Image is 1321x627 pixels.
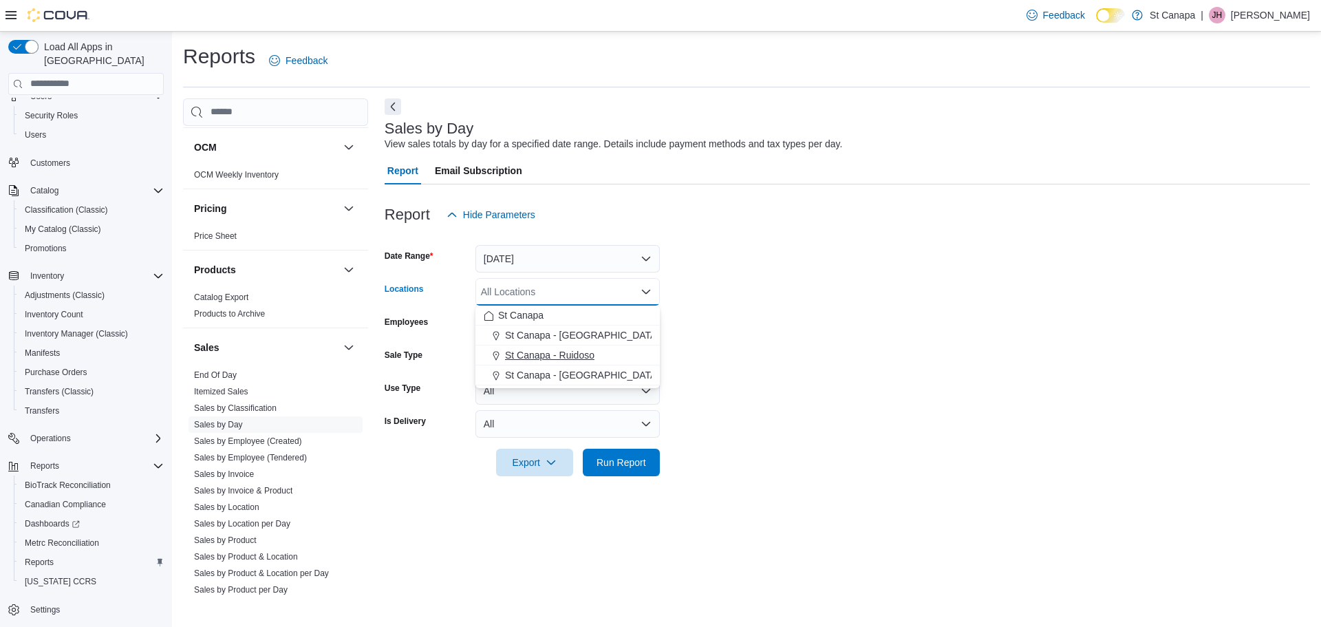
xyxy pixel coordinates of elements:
span: Sales by Employee (Tendered) [194,452,307,463]
button: Run Report [583,449,660,476]
h3: Products [194,263,236,277]
span: Price Sheet [194,231,237,242]
input: Dark Mode [1096,8,1125,23]
a: Users [19,127,52,143]
span: BioTrack Reconciliation [19,477,164,493]
div: View sales totals by day for a specified date range. Details include payment methods and tax type... [385,137,843,151]
a: Canadian Compliance [19,496,111,513]
button: OCM [341,139,357,156]
p: [PERSON_NAME] [1231,7,1310,23]
span: Promotions [19,240,164,257]
button: St Canapa - [GEOGRAPHIC_DATA][PERSON_NAME] [475,365,660,385]
button: Reports [25,458,65,474]
span: Inventory Count [25,309,83,320]
span: St Canapa [498,308,544,322]
span: Inventory Manager (Classic) [19,326,164,342]
button: Promotions [14,239,169,258]
button: Products [194,263,338,277]
span: Settings [25,601,164,618]
span: Manifests [25,348,60,359]
span: My Catalog (Classic) [25,224,101,235]
span: Products to Archive [194,308,265,319]
button: Transfers [14,401,169,421]
span: Email Subscription [435,157,522,184]
button: Canadian Compliance [14,495,169,514]
a: Sales by Invoice & Product [194,486,292,496]
span: End Of Day [194,370,237,381]
button: Metrc Reconciliation [14,533,169,553]
span: Metrc Reconciliation [25,538,99,549]
button: BioTrack Reconciliation [14,476,169,495]
span: JH [1212,7,1223,23]
button: Inventory Manager (Classic) [14,324,169,343]
a: [US_STATE] CCRS [19,573,102,590]
a: Adjustments (Classic) [19,287,110,304]
a: BioTrack Reconciliation [19,477,116,493]
a: Sales by Product & Location per Day [194,568,329,578]
a: Settings [25,602,65,618]
button: St Canapa - Ruidoso [475,346,660,365]
span: Adjustments (Classic) [19,287,164,304]
button: Next [385,98,401,115]
a: Classification (Classic) [19,202,114,218]
button: St Canapa - [GEOGRAPHIC_DATA] [475,326,660,346]
div: Sales [183,367,368,604]
span: Sales by Location per Day [194,518,290,529]
a: Inventory Count [19,306,89,323]
button: Manifests [14,343,169,363]
a: Transfers (Classic) [19,383,99,400]
label: Date Range [385,251,433,262]
h3: Sales [194,341,219,354]
a: Reports [19,554,59,571]
span: Canadian Compliance [25,499,106,510]
span: St Canapa - [GEOGRAPHIC_DATA][PERSON_NAME] [505,368,738,382]
a: Catalog Export [194,293,248,302]
span: Feedback [1043,8,1085,22]
span: Sales by Invoice [194,469,254,480]
a: Feedback [264,47,333,74]
a: Transfers [19,403,65,419]
button: Catalog [3,181,169,200]
span: Report [387,157,418,184]
button: Inventory Count [14,305,169,324]
h3: Pricing [194,202,226,215]
span: Transfers [25,405,59,416]
span: Transfers (Classic) [19,383,164,400]
button: Pricing [194,202,338,215]
span: Promotions [25,243,67,254]
span: Hide Parameters [463,208,535,222]
button: Inventory [3,266,169,286]
div: Products [183,289,368,328]
span: Sales by Day [194,419,243,430]
button: My Catalog (Classic) [14,220,169,239]
span: Security Roles [19,107,164,124]
span: Washington CCRS [19,573,164,590]
button: Customers [3,153,169,173]
span: Reports [19,554,164,571]
span: St Canapa - Ruidoso [505,348,594,362]
span: Purchase Orders [25,367,87,378]
button: Operations [25,430,76,447]
span: Feedback [286,54,327,67]
h1: Reports [183,43,255,70]
span: Classification (Classic) [19,202,164,218]
a: My Catalog (Classic) [19,221,107,237]
span: Inventory Count [19,306,164,323]
button: Classification (Classic) [14,200,169,220]
h3: Sales by Day [385,120,474,137]
a: Sales by Location [194,502,259,512]
span: Catalog [30,185,58,196]
span: Catalog Export [194,292,248,303]
span: Sales by Product per Day [194,584,288,595]
a: Sales by Product & Location [194,552,298,562]
button: Settings [3,599,169,619]
button: All [475,410,660,438]
a: Price Sheet [194,231,237,241]
button: Sales [194,341,338,354]
span: [US_STATE] CCRS [25,576,96,587]
span: Users [25,129,46,140]
span: Sales by Product & Location per Day [194,568,329,579]
a: Security Roles [19,107,83,124]
span: BioTrack Reconciliation [25,480,111,491]
img: Cova [28,8,89,22]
